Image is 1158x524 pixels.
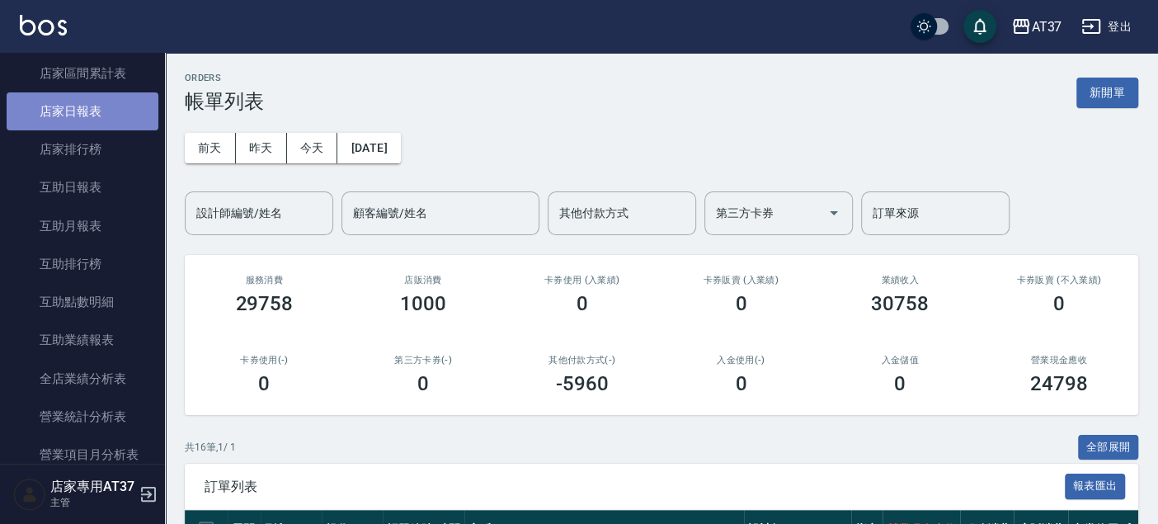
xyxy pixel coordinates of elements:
a: 互助日報表 [7,168,158,206]
p: 主管 [50,495,134,510]
button: save [963,10,996,43]
button: [DATE] [337,133,400,163]
img: Person [13,478,46,511]
h5: 店家專用AT37 [50,479,134,495]
button: 新開單 [1076,78,1138,108]
a: 新開單 [1076,84,1138,100]
h2: 卡券使用(-) [205,355,324,366]
button: AT37 [1005,10,1068,44]
h2: 第三方卡券(-) [364,355,483,366]
h3: 服務消費 [205,275,324,286]
a: 互助業績報表 [7,321,158,359]
h3: 29758 [235,292,293,315]
h3: 0 [1053,292,1065,315]
h2: 卡券販賣 (入業績) [681,275,801,286]
h3: 0 [577,292,588,315]
a: 店家排行榜 [7,130,158,168]
span: 訂單列表 [205,479,1065,495]
h2: 其他付款方式(-) [522,355,642,366]
a: 互助排行榜 [7,245,158,283]
div: AT37 [1031,17,1061,37]
h3: 0 [735,292,746,315]
h2: 卡券販賣 (不入業績) [999,275,1118,286]
h3: 0 [258,372,270,395]
img: Logo [20,15,67,35]
h3: 帳單列表 [185,90,264,113]
h2: 營業現金應收 [999,355,1118,366]
button: 今天 [287,133,338,163]
h3: 1000 [400,292,446,315]
h2: 卡券使用 (入業績) [522,275,642,286]
button: 報表匯出 [1065,474,1126,499]
h2: 業績收入 [840,275,960,286]
h3: 24798 [1030,372,1088,395]
p: 共 16 筆, 1 / 1 [185,440,236,455]
a: 營業統計分析表 [7,398,158,436]
h2: 店販消費 [364,275,483,286]
h3: -5960 [556,372,609,395]
button: Open [821,200,847,226]
h3: 0 [735,372,746,395]
a: 互助點數明細 [7,283,158,321]
button: 昨天 [236,133,287,163]
a: 全店業績分析表 [7,360,158,398]
a: 互助月報表 [7,207,158,245]
button: 全部展開 [1078,435,1139,460]
h3: 0 [417,372,429,395]
button: 登出 [1075,12,1138,42]
a: 店家區間累計表 [7,54,158,92]
h2: 入金使用(-) [681,355,801,366]
h2: ORDERS [185,73,264,83]
a: 報表匯出 [1065,478,1126,493]
h2: 入金儲值 [840,355,960,366]
a: 營業項目月分析表 [7,436,158,474]
h3: 30758 [871,292,929,315]
button: 前天 [185,133,236,163]
a: 店家日報表 [7,92,158,130]
h3: 0 [894,372,906,395]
